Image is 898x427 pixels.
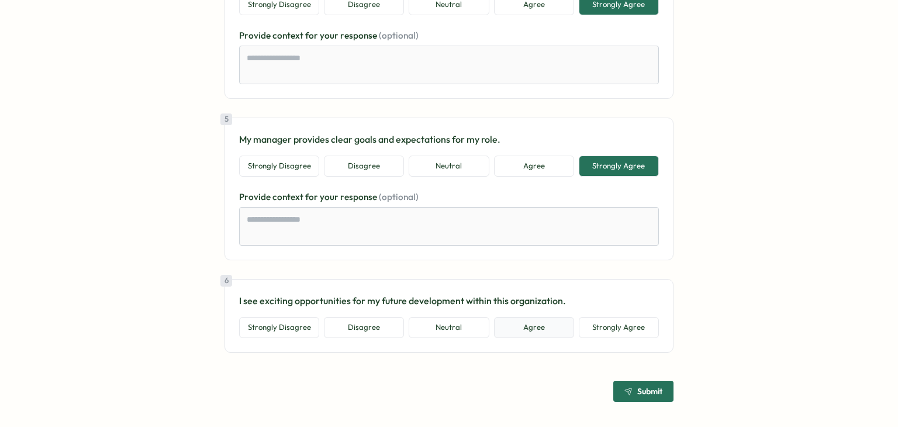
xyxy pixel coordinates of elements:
[320,191,340,202] span: your
[305,191,320,202] span: for
[324,156,404,177] button: Disagree
[494,317,574,338] button: Agree
[239,191,272,202] span: Provide
[220,113,232,125] div: 5
[239,294,659,308] p: I see exciting opportunities for my future development within this organization.
[340,191,379,202] span: response
[220,275,232,287] div: 6
[239,132,659,147] p: My manager provides clear goals and expectations for my role.
[272,30,305,41] span: context
[579,317,659,338] button: Strongly Agree
[239,30,272,41] span: Provide
[272,191,305,202] span: context
[324,317,404,338] button: Disagree
[340,30,379,41] span: response
[613,381,673,402] button: Submit
[320,30,340,41] span: your
[305,30,320,41] span: for
[579,156,659,177] button: Strongly Agree
[409,317,489,338] button: Neutral
[379,191,419,202] span: (optional)
[239,317,319,338] button: Strongly Disagree
[494,156,574,177] button: Agree
[409,156,489,177] button: Neutral
[637,387,662,395] span: Submit
[239,156,319,177] button: Strongly Disagree
[379,30,419,41] span: (optional)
